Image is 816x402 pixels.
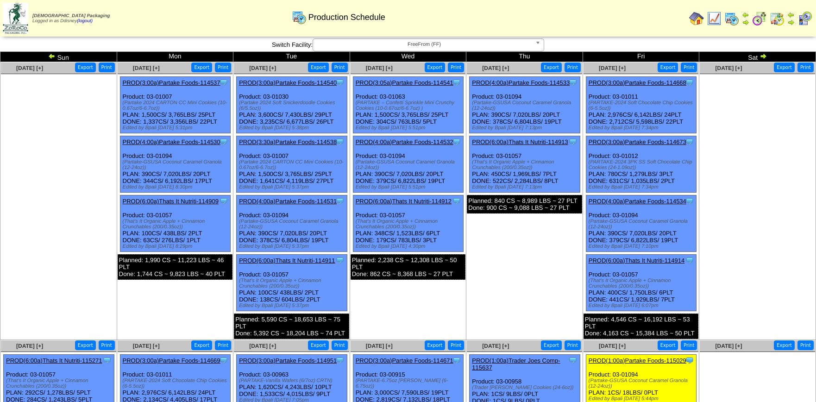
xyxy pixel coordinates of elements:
[589,219,697,230] div: (Partake-GSUSA Coconut Caramel Granola (12-24oz))
[99,63,115,72] button: Print
[335,356,345,365] img: Tooltip
[16,343,43,349] span: [DATE] [+]
[583,52,699,62] td: Fri
[335,256,345,265] img: Tooltip
[16,65,43,71] a: [DATE] [+]
[715,65,742,71] span: [DATE] [+]
[472,79,570,86] a: PROD(4:00a)Partake Foods-114533
[774,63,795,72] button: Export
[685,137,694,146] img: Tooltip
[120,77,231,133] div: Product: 03-01007 PLAN: 1,500CS / 3,765LBS / 25PLT DONE: 1,337CS / 3,356LBS / 22PLT
[102,356,112,365] img: Tooltip
[452,196,461,206] img: Tooltip
[351,254,466,280] div: Planned: 2,238 CS ~ 12,308 LBS ~ 50 PLT Done: 862 CS ~ 8,368 LBS ~ 27 PLT
[133,65,160,71] a: [DATE] [+]
[32,13,110,19] span: [DEMOGRAPHIC_DATA] Packaging
[356,198,452,205] a: PROD(6:00a)Thats It Nutriti-114912
[239,357,337,364] a: PROD(3:00a)Partake Foods-114951
[658,63,678,72] button: Export
[335,137,345,146] img: Tooltip
[332,63,348,72] button: Print
[589,184,697,190] div: Edited by Bpali [DATE] 7:34pm
[452,137,461,146] img: Tooltip
[425,340,446,350] button: Export
[123,159,231,170] div: (Partake-GSUSA Coconut Caramel Granola (12-24oz))
[133,343,160,349] a: [DATE] [+]
[599,343,626,349] span: [DATE] [+]
[123,100,231,111] div: (Partake 2024 CARTON CC Mini Cookies (10-0.67oz/6-6.7oz))
[356,357,453,364] a: PROD(3:00a)Partake Foods-114671
[239,198,337,205] a: PROD(4:00a)Partake Foods-114531
[482,65,509,71] span: [DATE] [+]
[568,78,577,87] img: Tooltip
[219,78,228,87] img: Tooltip
[589,244,697,249] div: Edited by Bpali [DATE] 7:10pm
[219,356,228,365] img: Tooltip
[452,356,461,365] img: Tooltip
[249,65,276,71] a: [DATE] [+]
[75,63,96,72] button: Export
[366,343,393,349] a: [DATE] [+]
[470,136,580,193] div: Product: 03-01057 PLAN: 450CS / 1,969LBS / 7PLT DONE: 522CS / 2,284LBS / 8PLT
[118,254,233,280] div: Planned: 1,990 CS ~ 11,223 LBS ~ 46 PLT Done: 1,744 CS ~ 9,823 LBS ~ 40 PLT
[123,184,231,190] div: Edited by Bpali [DATE] 8:30pm
[448,63,464,72] button: Print
[123,138,220,145] a: PROD(4:00a)Partake Foods-114530
[472,138,568,145] a: PROD(6:00a)Thats It Nutriti-114913
[589,138,686,145] a: PROD(3:00a)Partake Foods-114673
[541,63,562,72] button: Export
[356,100,464,111] div: (PARTAKE – Confetti Sprinkle Mini Crunchy Cookies (10-0.67oz/6-6.7oz) )
[586,77,697,133] div: Product: 03-01011 PLAN: 2,976CS / 6,142LBS / 24PLT DONE: 2,712CS / 5,598LBS / 22PLT
[472,357,560,371] a: PROD(1:00a)Trader Joes Comp-115637
[249,343,276,349] a: [DATE] [+]
[770,11,785,26] img: calendarinout.gif
[356,125,464,131] div: Edited by Bpali [DATE] 5:51pm
[233,52,350,62] td: Tue
[123,357,220,364] a: PROD(3:00a)Partake Foods-114669
[120,195,231,252] div: Product: 03-01057 PLAN: 100CS / 438LBS / 2PLT DONE: 63CS / 276LBS / 1PLT
[292,10,307,25] img: calendarprod.gif
[742,19,749,26] img: arrowright.gif
[472,125,580,131] div: Edited by Bpali [DATE] 7:13pm
[715,343,742,349] a: [DATE] [+]
[234,314,349,339] div: Planned: 5,590 CS ~ 18,653 LBS ~ 75 PLT Done: 5,392 CS ~ 18,204 LBS ~ 74 PLT
[350,52,466,62] td: Wed
[32,13,110,24] span: Logged in as Ddisney
[787,11,795,19] img: arrowleft.gif
[3,3,28,34] img: zoroco-logo-small.webp
[472,385,580,390] div: (Trader [PERSON_NAME] Cookies (24-6oz))
[724,11,739,26] img: calendarprod.gif
[353,195,464,252] div: Product: 03-01057 PLAN: 348CS / 1,523LBS / 6PLT DONE: 179CS / 783LBS / 3PLT
[787,19,795,26] img: arrowright.gif
[335,78,345,87] img: Tooltip
[356,138,453,145] a: PROD(4:00a)Partake Foods-114532
[191,63,212,72] button: Export
[239,79,337,86] a: PROD(3:00a)Partake Foods-114540
[215,340,231,350] button: Print
[586,136,697,193] div: Product: 03-01012 PLAN: 780CS / 1,279LBS / 3PLT DONE: 631CS / 1,035LBS / 2PLT
[482,343,509,349] span: [DATE] [+]
[589,378,697,389] div: (Partake-GSUSA Coconut Caramel Granola (12-24oz))
[123,244,231,249] div: Edited by Bpali [DATE] 8:29pm
[752,11,767,26] img: calendarblend.gif
[689,11,704,26] img: home.gif
[466,52,583,62] td: Thu
[237,255,347,311] div: Product: 03-01057 PLAN: 100CS / 438LBS / 2PLT DONE: 138CS / 604LBS / 2PLT
[797,63,814,72] button: Print
[239,303,347,308] div: Edited by Bpali [DATE] 5:37pm
[452,78,461,87] img: Tooltip
[589,159,697,170] div: (PARTAKE-2024 3PK SS Soft Chocolate Chip Cookies (24-1.09oz))
[356,219,464,230] div: (That's It Organic Apple + Cinnamon Crunchables (200/0.35oz))
[239,244,347,249] div: Edited by Bpali [DATE] 5:37pm
[6,357,102,364] a: PROD(6:00a)Thats It Nutriti-115271
[120,136,231,193] div: Product: 03-01094 PLAN: 390CS / 7,020LBS / 20PLT DONE: 344CS / 6,192LBS / 17PLT
[586,195,697,252] div: Product: 03-01094 PLAN: 390CS / 7,020LBS / 20PLT DONE: 379CS / 6,822LBS / 19PLT
[353,136,464,193] div: Product: 03-01094 PLAN: 390CS / 7,020LBS / 20PLT DONE: 379CS / 6,822LBS / 19PLT
[586,255,697,311] div: Product: 03-01057 PLAN: 400CS / 1,750LBS / 6PLT DONE: 441CS / 1,929LBS / 7PLT
[239,100,347,111] div: (Partake 2024 Soft Snickerdoodle Cookies (6/5.5oz))
[568,356,577,365] img: Tooltip
[467,195,582,214] div: Planned: 840 CS ~ 8,989 LBS ~ 27 PLT Done: 900 CS ~ 9,088 LBS ~ 27 PLT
